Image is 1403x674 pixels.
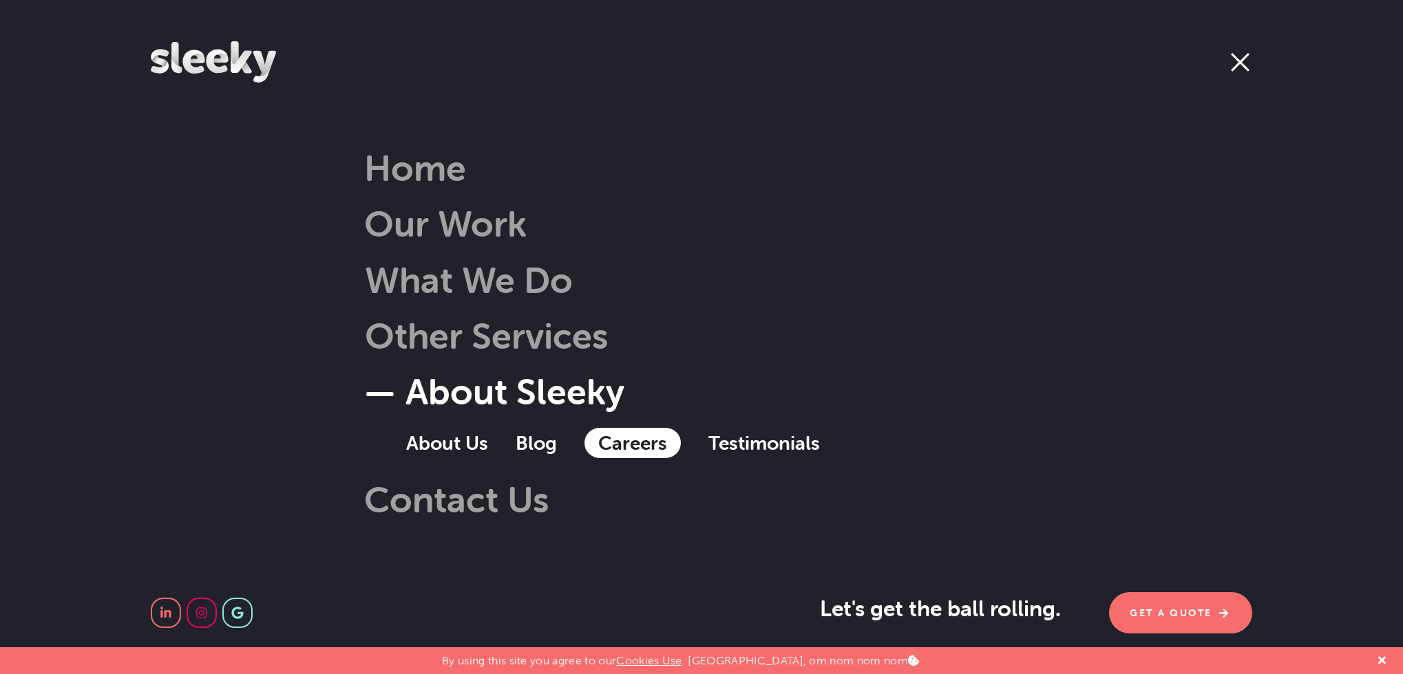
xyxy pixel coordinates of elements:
img: Sleeky Web Design Newcastle [151,41,276,83]
span: Let's get the ball rolling [820,595,1061,622]
a: Testimonials [708,431,820,455]
a: Other Services [324,314,608,358]
a: About Sleeky [364,369,624,413]
a: Get A Quote [1109,592,1252,633]
a: Blog [516,431,557,455]
span: . [1066,596,1072,621]
a: Cookies Use [616,654,682,667]
a: Home [364,146,466,190]
p: By using this site you agree to our . [GEOGRAPHIC_DATA], om nom nom nom [442,647,919,667]
a: Contact Us [364,477,549,521]
a: Careers [584,428,681,458]
a: About Us [406,431,488,455]
a: What We Do [324,258,573,302]
a: Our Work [364,202,527,246]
